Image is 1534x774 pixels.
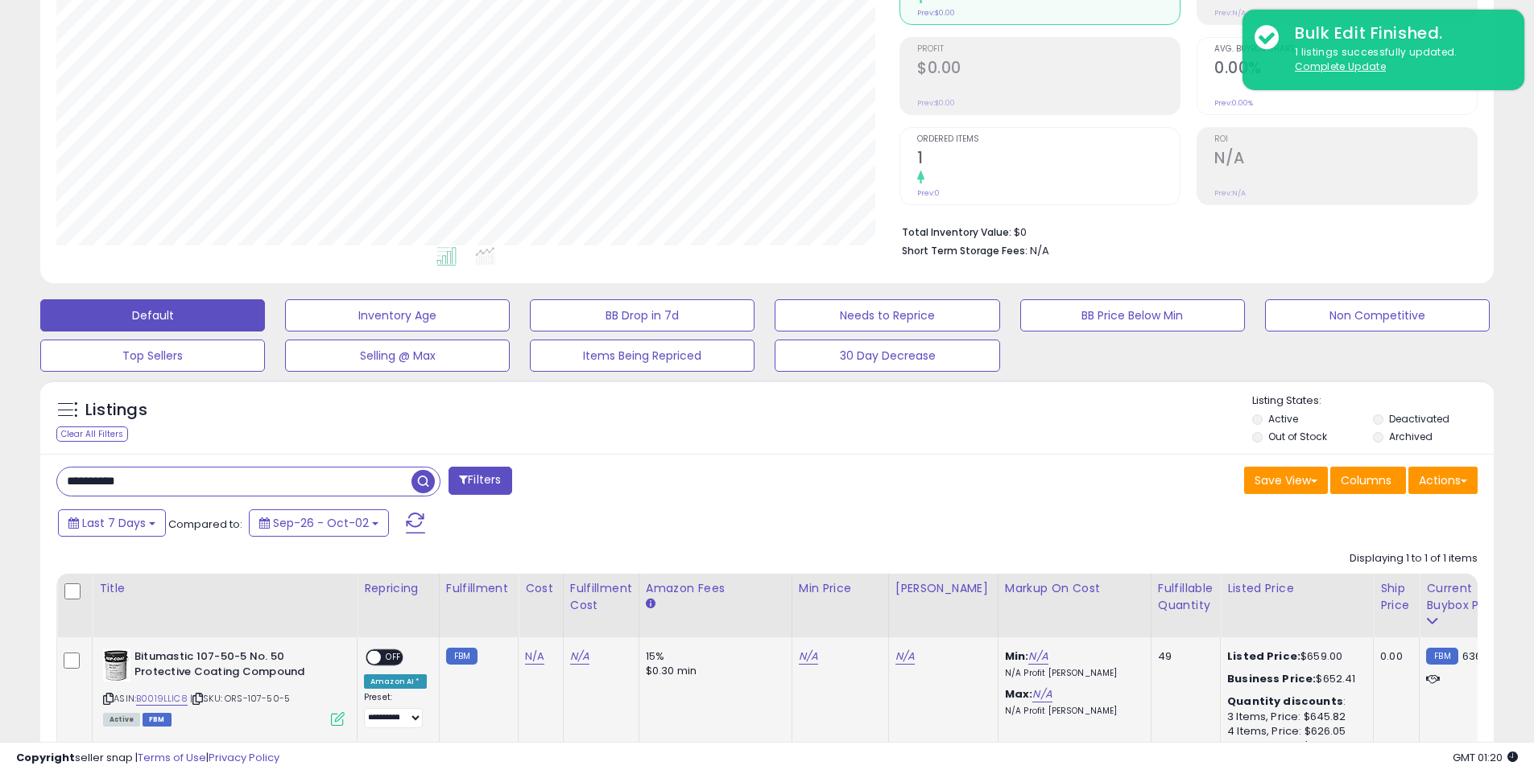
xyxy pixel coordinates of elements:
small: Prev: $0.00 [917,8,955,18]
div: Fulfillable Quantity [1158,580,1214,614]
button: Sep-26 - Oct-02 [249,509,389,537]
button: Inventory Age [285,299,510,331]
div: 4 Items, Price: $626.05 [1227,724,1361,739]
span: ROI [1214,135,1477,144]
a: N/A [570,648,589,665]
button: Default [40,299,265,331]
span: OFF [381,651,407,665]
li: $0 [902,221,1466,241]
label: Archived [1389,430,1433,443]
h2: 0.00% [1214,59,1477,80]
button: BB Drop in 7d [530,299,755,331]
div: 1 listings successfully updated. [1283,45,1512,75]
strong: Copyright [16,750,75,765]
a: Terms of Use [138,750,206,765]
div: $652.41 [1227,672,1361,686]
h2: 1 [917,149,1180,171]
a: N/A [1028,648,1048,665]
div: ASIN: [103,649,345,724]
div: 0.00 [1380,649,1407,664]
h2: $0.00 [917,59,1180,80]
div: Fulfillment [446,580,511,597]
small: Prev: N/A [1214,8,1246,18]
b: Listed Price: [1227,648,1300,664]
b: Total Inventory Value: [902,225,1011,239]
span: Avg. Buybox Share [1214,45,1477,54]
b: Max: [1005,686,1033,702]
div: 6 Items, Price: $612.87 [1227,739,1361,753]
button: Actions [1408,467,1478,494]
div: Listed Price [1227,580,1367,597]
button: Top Sellers [40,340,265,372]
span: FBM [143,713,172,727]
th: The percentage added to the cost of goods (COGS) that forms the calculator for Min & Max prices. [998,574,1151,637]
div: Clear All Filters [56,426,128,442]
a: N/A [1032,686,1052,702]
b: Quantity discounts [1227,694,1343,709]
div: Bulk Edit Finished. [1283,22,1512,45]
button: BB Price Below Min [1020,299,1245,331]
a: N/A [799,648,818,665]
button: Needs to Reprice [775,299,999,331]
label: Out of Stock [1268,430,1327,443]
u: Complete Update [1295,60,1386,73]
button: 30 Day Decrease [775,340,999,372]
label: Deactivated [1389,412,1449,426]
div: $659.00 [1227,649,1361,664]
div: 49 [1158,649,1208,664]
small: Amazon Fees. [646,597,655,611]
button: Columns [1330,467,1406,494]
div: [PERSON_NAME] [895,580,991,597]
a: N/A [895,648,915,665]
div: 15% [646,649,779,664]
a: Privacy Policy [209,750,279,765]
div: Amazon AI * [364,674,427,689]
small: Prev: 0.00% [1214,98,1253,108]
div: Ship Price [1380,580,1412,614]
button: Last 7 Days [58,509,166,537]
button: Items Being Repriced [530,340,755,372]
div: Preset: [364,692,427,728]
span: Sep-26 - Oct-02 [273,515,369,531]
b: Min: [1005,648,1029,664]
div: Min Price [799,580,882,597]
span: All listings currently available for purchase on Amazon [103,713,140,727]
span: N/A [1030,243,1049,258]
img: 418FqsPzwiL._SL40_.jpg [103,649,130,681]
span: 636.99 [1462,648,1498,664]
span: Ordered Items [917,135,1180,144]
h5: Listings [85,399,147,422]
small: FBM [446,648,478,665]
button: Filters [449,467,511,495]
div: Current Buybox Price [1426,580,1509,614]
p: Listing States: [1252,393,1494,409]
button: Selling @ Max [285,340,510,372]
div: : [1227,694,1361,709]
p: N/A Profit [PERSON_NAME] [1005,668,1139,679]
a: N/A [525,648,544,665]
div: $0.30 min [646,664,779,678]
small: FBM [1426,648,1458,665]
div: Cost [525,580,556,597]
label: Active [1268,412,1298,426]
div: Repricing [364,580,432,597]
div: Fulfillment Cost [570,580,632,614]
h2: N/A [1214,149,1477,171]
span: 2025-10-10 01:20 GMT [1453,750,1518,765]
span: | SKU: ORS-107-50-5 [190,692,290,705]
b: Bitumastic 107-50-5 No. 50 Protective Coating Compound [134,649,330,683]
small: Prev: $0.00 [917,98,955,108]
small: Prev: N/A [1214,188,1246,198]
span: Profit [917,45,1180,54]
button: Save View [1244,467,1328,494]
p: N/A Profit [PERSON_NAME] [1005,706,1139,717]
b: Business Price: [1227,671,1316,686]
b: Short Term Storage Fees: [902,244,1027,257]
button: Non Competitive [1265,299,1490,331]
div: Displaying 1 to 1 of 1 items [1350,551,1478,566]
div: 3 Items, Price: $645.82 [1227,710,1361,724]
div: seller snap | | [16,751,279,766]
div: Title [99,580,350,597]
a: B0019LLIC8 [136,692,188,706]
small: Prev: 0 [917,188,940,198]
